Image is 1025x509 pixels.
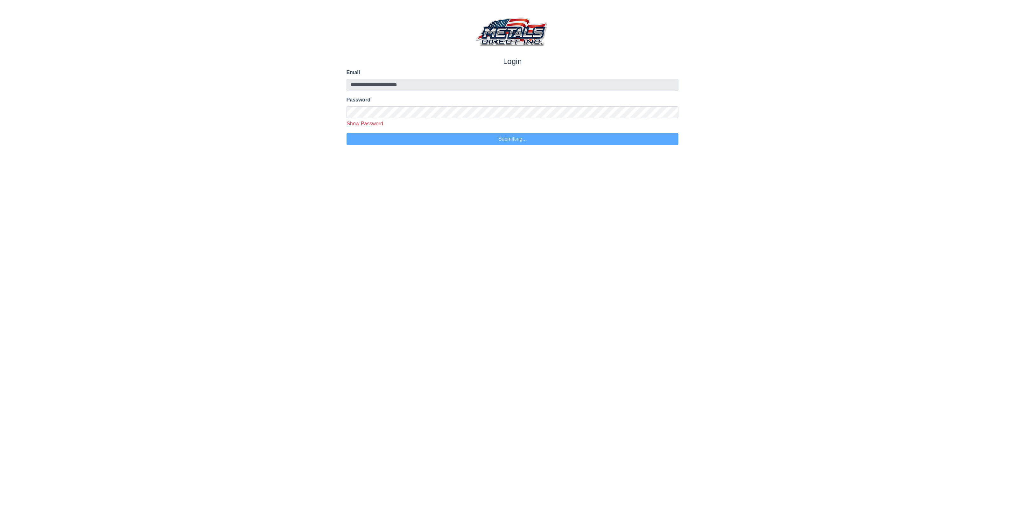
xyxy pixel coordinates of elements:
span: Show Password [347,121,383,126]
label: Email [347,69,679,76]
label: Password [347,96,679,104]
span: Submitting... [498,136,527,142]
h1: Login [347,57,679,66]
button: Submitting... [347,133,679,145]
button: Show Password [344,120,386,128]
